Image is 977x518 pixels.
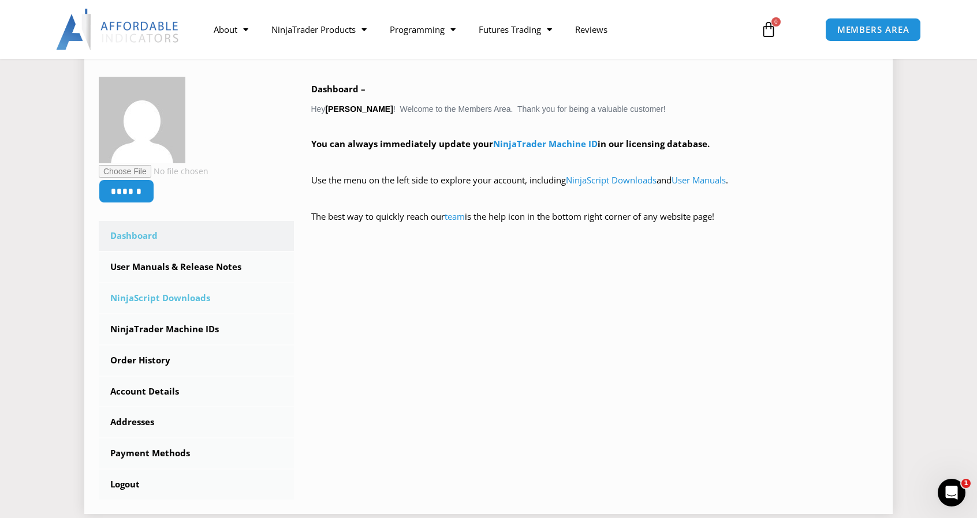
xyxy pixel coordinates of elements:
a: NinjaTrader Products [260,16,378,43]
a: Dashboard [99,221,294,251]
a: User Manuals & Release Notes [99,252,294,282]
a: Order History [99,346,294,376]
strong: You can always immediately update your in our licensing database. [311,138,710,149]
nav: Menu [202,16,747,43]
a: Addresses [99,407,294,437]
div: Hey ! Welcome to the Members Area. Thank you for being a valuable customer! [311,81,879,241]
a: Payment Methods [99,438,294,468]
a: NinjaTrader Machine ID [493,138,598,149]
a: User Manuals [672,174,726,186]
nav: Account pages [99,221,294,500]
b: Dashboard – [311,83,366,95]
a: NinjaScript Downloads [99,283,294,313]
img: LogoAI | Affordable Indicators – NinjaTrader [56,9,180,50]
a: Reviews [564,16,619,43]
strong: [PERSON_NAME] [325,104,393,114]
img: 88d119a22d3c5ee6639ae0003ceecb032754cf2c5a367d56cf6f19e4911eeea4 [99,77,185,163]
p: Use the menu on the left side to explore your account, including and . [311,172,879,205]
span: 0 [771,17,781,27]
a: 0 [743,13,794,46]
a: Programming [378,16,467,43]
a: NinjaTrader Machine IDs [99,314,294,344]
span: 1 [961,479,971,488]
a: MEMBERS AREA [825,18,922,42]
a: Logout [99,470,294,500]
a: About [202,16,260,43]
a: team [445,211,465,222]
a: Futures Trading [467,16,564,43]
span: MEMBERS AREA [837,25,909,34]
iframe: Intercom live chat [938,479,965,506]
a: Account Details [99,377,294,407]
a: NinjaScript Downloads [566,174,657,186]
p: The best way to quickly reach our is the help icon in the bottom right corner of any website page! [311,209,879,241]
